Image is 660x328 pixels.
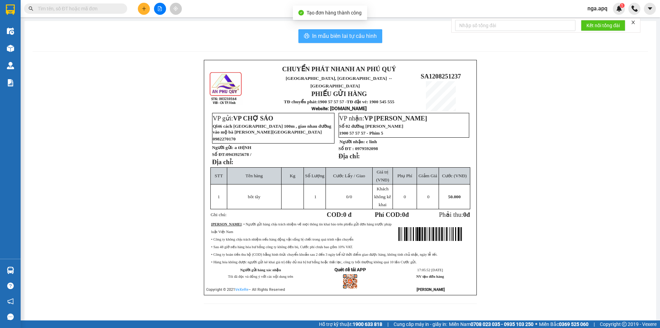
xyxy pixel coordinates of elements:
strong: : [DOMAIN_NAME] [311,106,367,111]
span: VP [PERSON_NAME] [364,115,427,122]
strong: Địa chỉ: [339,152,360,160]
span: 1900 57 57 57 - Phím 5 [339,130,383,136]
img: phone-icon [631,6,638,12]
strong: Phí COD: đ [375,211,409,218]
span: caret-down [647,6,653,12]
span: Cung cấp máy in - giấy in: [394,320,447,328]
span: 1 [218,194,220,199]
span: /0 [346,194,352,199]
img: warehouse-icon [7,45,14,52]
span: Số 02 đường [PERSON_NAME] [339,124,404,129]
button: printerIn mẫu biên lai tự cấu hình [298,29,382,43]
span: VP CHỢ SÁO [233,115,273,122]
input: Nhập số tổng đài [455,20,575,31]
span: Tạo đơn hàng thành công [307,10,362,15]
span: 50.000 [448,194,461,199]
span: 0982270170 [213,136,236,141]
span: Hỗ trợ kỹ thuật: [319,320,382,328]
span: check-circle [298,10,304,15]
span: • Công ty không chịu trách nhiệm nếu hàng động vật sống bị chết trong quá trình vận chuyển [211,237,353,241]
span: 0979592098 [355,146,378,151]
span: Khách không kê khai [374,186,391,207]
span: 0 [402,211,405,218]
span: aim [173,6,178,11]
span: close [631,20,636,25]
img: warehouse-icon [7,267,14,274]
span: message [7,314,14,320]
strong: Quét để tải APP [334,267,366,272]
span: Ghi chú: [211,212,227,217]
sup: 1 [620,3,625,8]
img: solution-icon [7,79,14,86]
span: 17:05:52 [DATE] [417,268,443,272]
span: Cước Lấy / Giao [333,173,365,178]
span: nga.apq [582,4,613,13]
strong: Địa chỉ: [212,158,233,166]
span: printer [304,33,309,40]
span: 0943925678 / [226,152,251,157]
img: logo-vxr [6,4,15,15]
span: c linh [366,139,377,144]
span: • Sau 48 giờ nếu hàng hóa hư hỏng công ty không đền bù, Cước phí chưa bao gồm 10% VAT. [211,245,353,249]
strong: CHUYỂN PHÁT NHANH AN PHÚ QUÝ [282,65,396,73]
a: VeXeRe [235,287,249,292]
strong: NV tạo đơn hàng [416,275,444,278]
span: 1 [314,194,317,199]
span: copyright [622,322,627,327]
span: 0 [463,211,466,218]
span: 1 [621,3,623,8]
span: STT [215,173,223,178]
span: Website [311,106,328,111]
span: Copyright © 2021 – All Rights Reserved [206,287,285,292]
span: Giá trị (VNĐ) [376,169,389,182]
span: In mẫu biên lai tự cấu hình [312,32,377,40]
span: Kết nối tổng đài [586,22,620,29]
strong: 1900 633 818 [353,321,382,327]
span: 0 [346,194,349,199]
strong: COD: [327,211,352,218]
img: warehouse-icon [7,28,14,35]
span: | [594,320,595,328]
button: aim [170,3,182,15]
strong: Người gửi hàng xác nhận [240,268,281,272]
img: warehouse-icon [7,62,14,69]
span: • Công ty hoàn tiền thu hộ (COD) bằng hình thức chuyển khoản sau 2 đến 3 ngày kể từ thời điểm gia... [211,253,437,256]
strong: Số ĐT: [212,152,251,157]
span: [GEOGRAPHIC_DATA], [GEOGRAPHIC_DATA] ↔ [GEOGRAPHIC_DATA] [286,76,393,88]
button: caret-down [644,3,656,15]
strong: [PERSON_NAME] [211,222,241,226]
span: Miền Nam [449,320,533,328]
span: ⚪️ [535,323,537,326]
span: Kg [290,173,295,178]
span: Cước (VNĐ) [442,173,467,178]
span: | [387,320,388,328]
span: Tên hàng [245,173,263,178]
span: plus [142,6,146,11]
span: • Hàng hóa không được người gửi kê khai giá trị đầy đủ mà bị hư hỏng hoặc thất lạc, công ty bồi t... [211,260,417,264]
strong: 1900 57 57 57 - [318,99,346,104]
img: logo [209,71,243,105]
span: Tôi đã đọc và đồng ý với các nội dung trên [228,275,293,278]
strong: PHIẾU GỬI HÀNG [311,90,367,97]
span: Giảm Giá [418,173,437,178]
strong: [PERSON_NAME] [417,287,445,292]
span: Số Lượng [305,173,324,178]
button: file-add [154,3,166,15]
span: file-add [157,6,162,11]
span: search [29,6,33,11]
strong: Người nhận: [340,139,365,144]
strong: TĐ đặt vé: 1900 545 555 [347,99,395,104]
span: 0 [427,194,430,199]
span: Phụ Phí [397,173,412,178]
span: 0 [404,194,406,199]
span: a tHỊNH [234,145,251,150]
img: icon-new-feature [616,6,622,12]
span: notification [7,298,14,305]
span: Miền Bắc [539,320,588,328]
span: Ql46 cách [GEOGRAPHIC_DATA] 100m , giao nhau đường vào mộ bà [PERSON_NAME][GEOGRAPHIC_DATA] [213,124,331,135]
span: bôt tây [248,194,261,199]
span: đ [466,211,470,218]
strong: 0369 525 060 [559,321,588,327]
input: Tìm tên, số ĐT hoặc mã đơn [38,5,119,12]
strong: Người gửi: [212,145,233,150]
